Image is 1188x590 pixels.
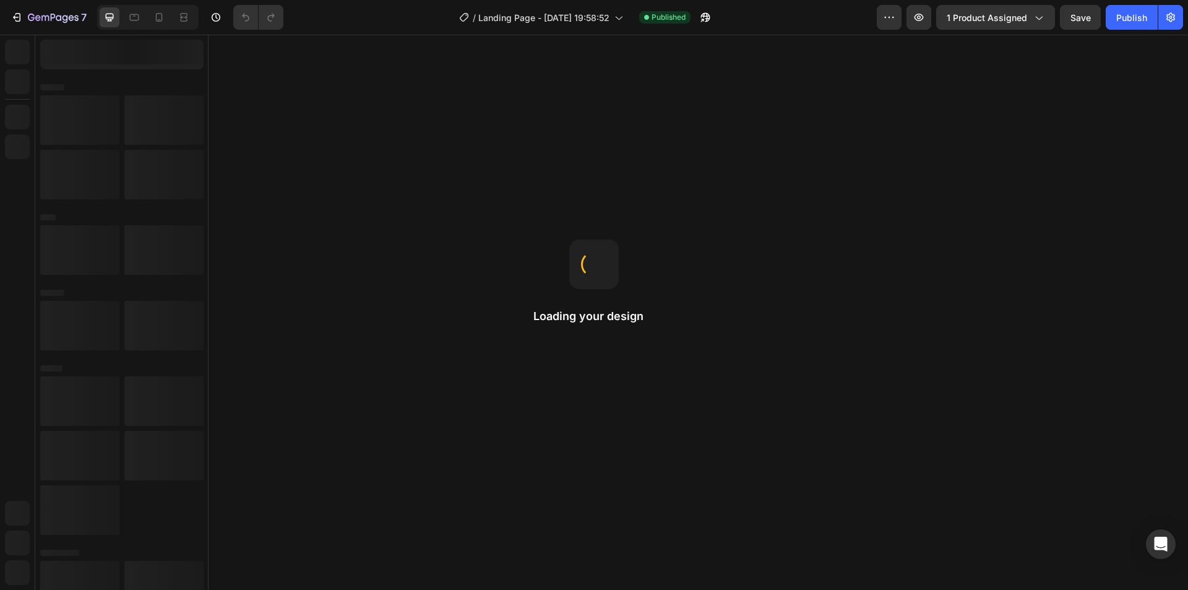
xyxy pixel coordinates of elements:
button: Save [1060,5,1101,30]
div: Undo/Redo [233,5,283,30]
span: 1 product assigned [947,11,1027,24]
div: Open Intercom Messenger [1146,529,1176,559]
span: Published [652,12,686,23]
button: 1 product assigned [936,5,1055,30]
button: Publish [1106,5,1158,30]
span: / [473,11,476,24]
span: Save [1070,12,1091,23]
div: Publish [1116,11,1147,24]
p: 7 [81,10,87,25]
button: 7 [5,5,92,30]
span: Landing Page - [DATE] 19:58:52 [478,11,609,24]
h2: Loading your design [533,309,655,324]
